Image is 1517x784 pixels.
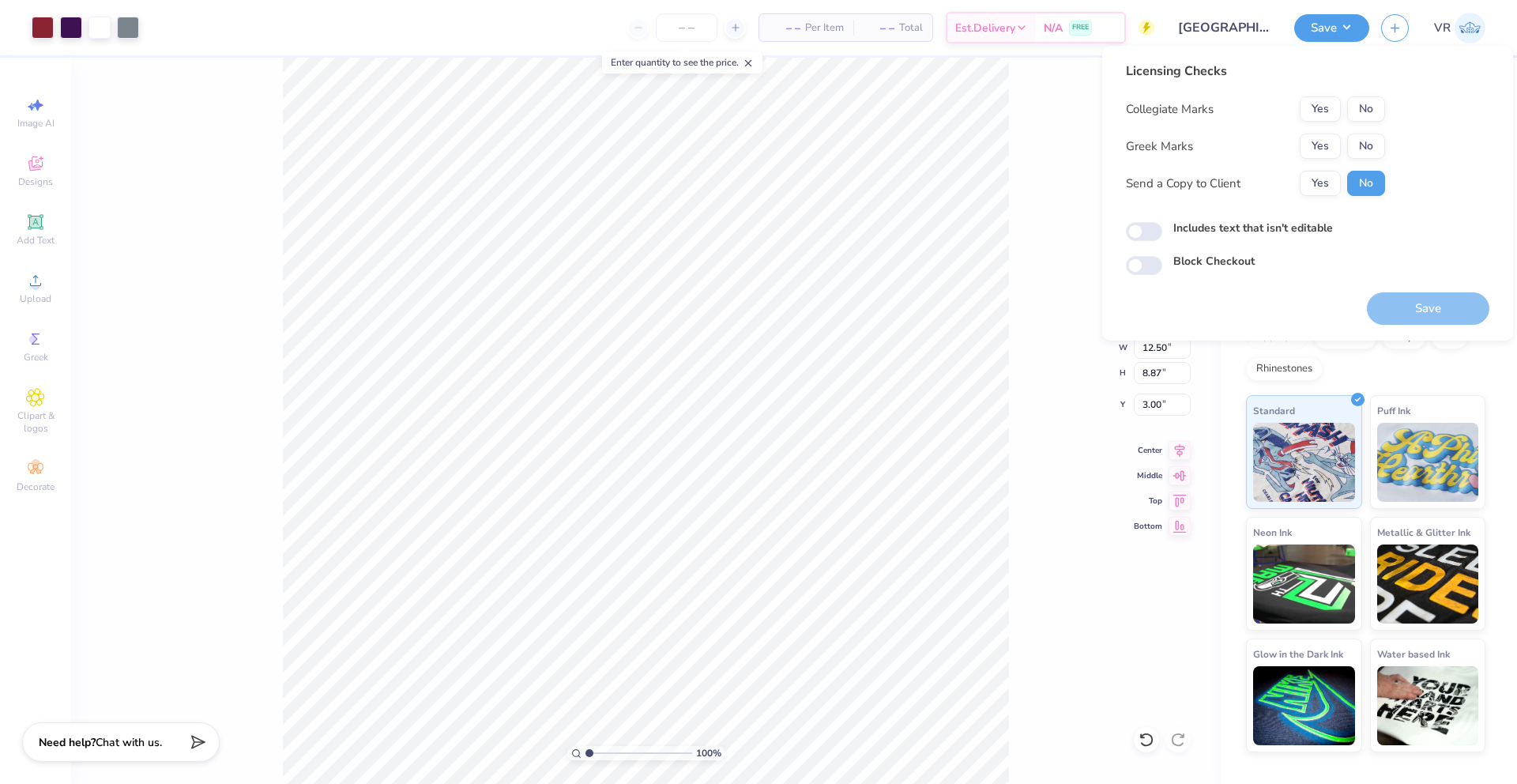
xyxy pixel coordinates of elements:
button: No [1347,134,1385,159]
input: – – [656,13,717,42]
div: Collegiate Marks [1126,100,1214,119]
strong: Need help? [39,735,96,750]
span: Top [1134,496,1162,507]
span: N/A [1044,20,1063,36]
button: No [1347,171,1385,196]
div: Enter quantity to see the price. [602,51,762,73]
span: Center [1134,445,1162,456]
span: FREE [1072,22,1089,33]
img: Metallic & Glitter Ink [1377,545,1479,624]
span: Standard [1253,402,1295,419]
span: Add Text [17,234,55,247]
label: Block Checkout [1173,253,1255,269]
span: Per Item [805,20,844,36]
span: Middle [1134,470,1162,481]
span: Designs [18,175,53,188]
span: Total [899,20,923,36]
span: – – [863,20,894,36]
span: Greek [24,351,48,364]
img: Glow in the Dark Ink [1253,666,1355,745]
button: Save [1294,14,1369,42]
span: Metallic & Glitter Ink [1377,524,1470,541]
span: Water based Ink [1377,646,1450,662]
span: Image AI [17,117,55,130]
span: Neon Ink [1253,524,1292,541]
input: Untitled Design [1166,12,1282,43]
img: Water based Ink [1377,666,1479,745]
div: Greek Marks [1126,138,1193,156]
span: Clipart & logos [8,409,63,435]
button: Yes [1300,96,1341,122]
span: Est. Delivery [955,20,1015,36]
img: Neon Ink [1253,545,1355,624]
span: Bottom [1134,521,1162,532]
img: Vincent Roxas [1455,13,1485,43]
span: Upload [20,292,51,305]
span: Chat with us. [96,735,162,750]
a: VR [1434,13,1485,43]
span: – – [769,20,800,36]
img: Puff Ink [1377,423,1479,502]
label: Includes text that isn't editable [1173,220,1333,236]
button: No [1347,96,1385,122]
img: Standard [1253,423,1355,502]
span: Puff Ink [1377,402,1410,419]
span: Decorate [17,481,55,493]
div: Licensing Checks [1126,62,1385,81]
span: 100 % [696,746,721,760]
span: Glow in the Dark Ink [1253,646,1343,662]
div: Rhinestones [1246,357,1323,381]
button: Yes [1300,171,1341,196]
button: Yes [1300,134,1341,159]
span: VR [1434,19,1451,37]
div: Send a Copy to Client [1126,175,1240,193]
